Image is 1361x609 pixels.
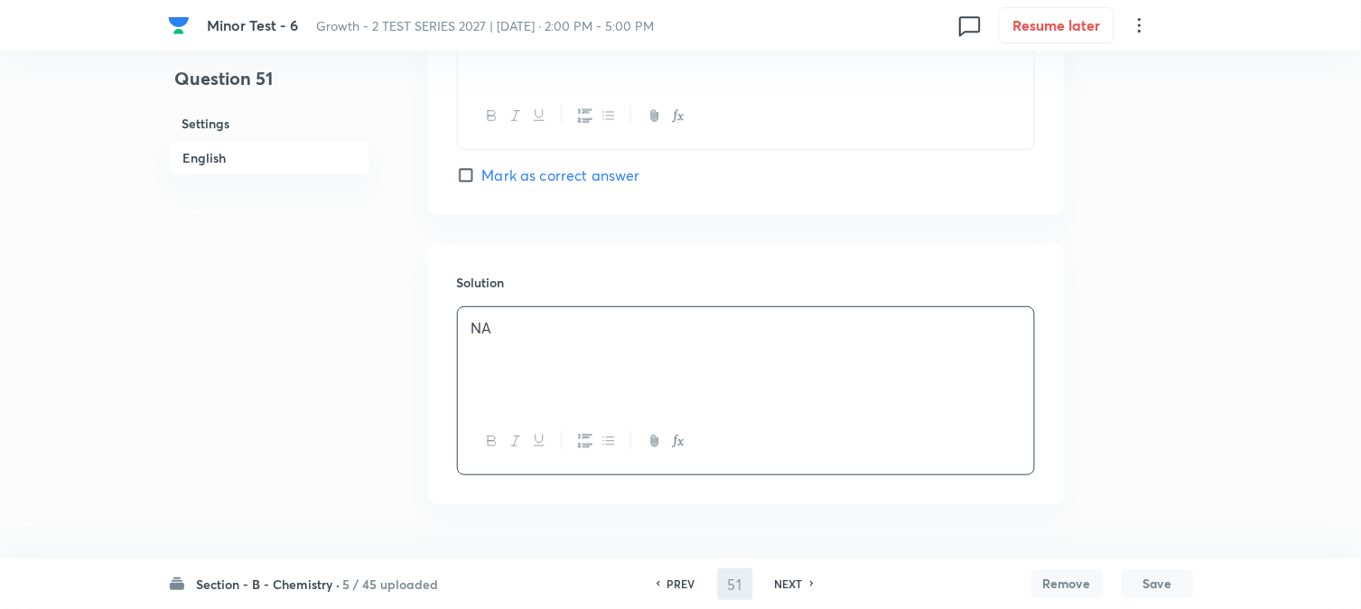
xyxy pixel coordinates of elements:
h6: PREV [667,576,695,592]
span: Growth - 2 TEST SERIES 2027 | [DATE] · 2:00 PM - 5:00 PM [316,17,654,34]
button: Remove [1031,569,1104,598]
button: Save [1122,569,1194,598]
span: Minor Test - 6 [207,15,298,34]
h4: Question 51 [168,65,370,107]
span: Mark as correct answer [482,164,640,186]
button: Resume later [999,7,1114,43]
h6: NEXT [775,576,803,592]
h6: Solution [457,273,1035,292]
a: Company Logo [168,14,193,36]
h6: Section - B - Chemistry · [197,575,340,594]
h6: 5 / 45 uploaded [343,575,439,594]
img: Company Logo [168,14,190,36]
h6: Settings [168,107,370,140]
p: NA [471,318,1021,339]
h6: English [168,140,370,175]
